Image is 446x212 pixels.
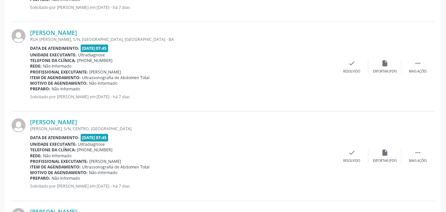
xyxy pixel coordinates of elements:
[30,63,42,69] b: Rede:
[30,94,335,100] p: Solicitado por [PERSON_NAME] em [DATE] - há 7 dias
[348,149,355,156] i: check
[30,69,88,75] b: Profissional executante:
[30,80,88,86] b: Motivo de agendamento:
[43,63,71,69] span: Não informado
[12,118,25,132] img: img
[343,159,360,163] div: Resolvido
[77,58,112,63] span: [PHONE_NUMBER]
[89,159,121,164] span: [PERSON_NAME]
[30,153,42,159] b: Rede:
[30,147,76,153] b: Telefone da clínica:
[30,45,79,51] b: Data de atendimento:
[30,170,88,175] b: Motivo de agendamento:
[43,153,71,159] span: Não informado
[30,118,77,126] a: [PERSON_NAME]
[89,170,117,175] span: Não informado
[81,45,108,52] span: [DATE] 07:45
[89,80,117,86] span: Não informado
[81,134,108,141] span: [DATE] 07:45
[89,69,121,75] span: [PERSON_NAME]
[30,52,77,58] b: Unidade executante:
[30,86,50,92] b: Preparo:
[78,141,105,147] span: Ultradiagnose
[52,86,80,92] span: Não informado
[414,60,422,67] i: 
[30,126,335,132] div: [PERSON_NAME], S/N, CENTRO, [GEOGRAPHIC_DATA]
[30,29,77,36] a: [PERSON_NAME]
[373,69,397,74] div: Exportar (PDF)
[409,159,427,163] div: Mais ações
[30,37,335,42] div: RUA [PERSON_NAME], S/N, [GEOGRAPHIC_DATA], [GEOGRAPHIC_DATA] - BA
[78,52,105,58] span: Ultradiagnose
[82,164,149,170] span: Ultrassonografia de Abdomen Total
[30,5,335,10] p: Solicitado por [PERSON_NAME] em [DATE] - há 7 dias
[414,149,422,156] i: 
[348,60,355,67] i: check
[381,60,388,67] i: insert_drive_file
[30,75,81,80] b: Item de agendamento:
[30,175,50,181] b: Preparo:
[30,141,77,147] b: Unidade executante:
[30,135,79,140] b: Data de atendimento:
[82,75,149,80] span: Ultrassonografia de Abdomen Total
[381,149,388,156] i: insert_drive_file
[30,164,81,170] b: Item de agendamento:
[373,159,397,163] div: Exportar (PDF)
[30,159,88,164] b: Profissional executante:
[409,69,427,74] div: Mais ações
[12,29,25,43] img: img
[52,175,80,181] span: Não informado
[30,58,76,63] b: Telefone da clínica:
[30,183,335,189] p: Solicitado por [PERSON_NAME] em [DATE] - há 7 dias
[343,69,360,74] div: Resolvido
[77,147,112,153] span: [PHONE_NUMBER]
